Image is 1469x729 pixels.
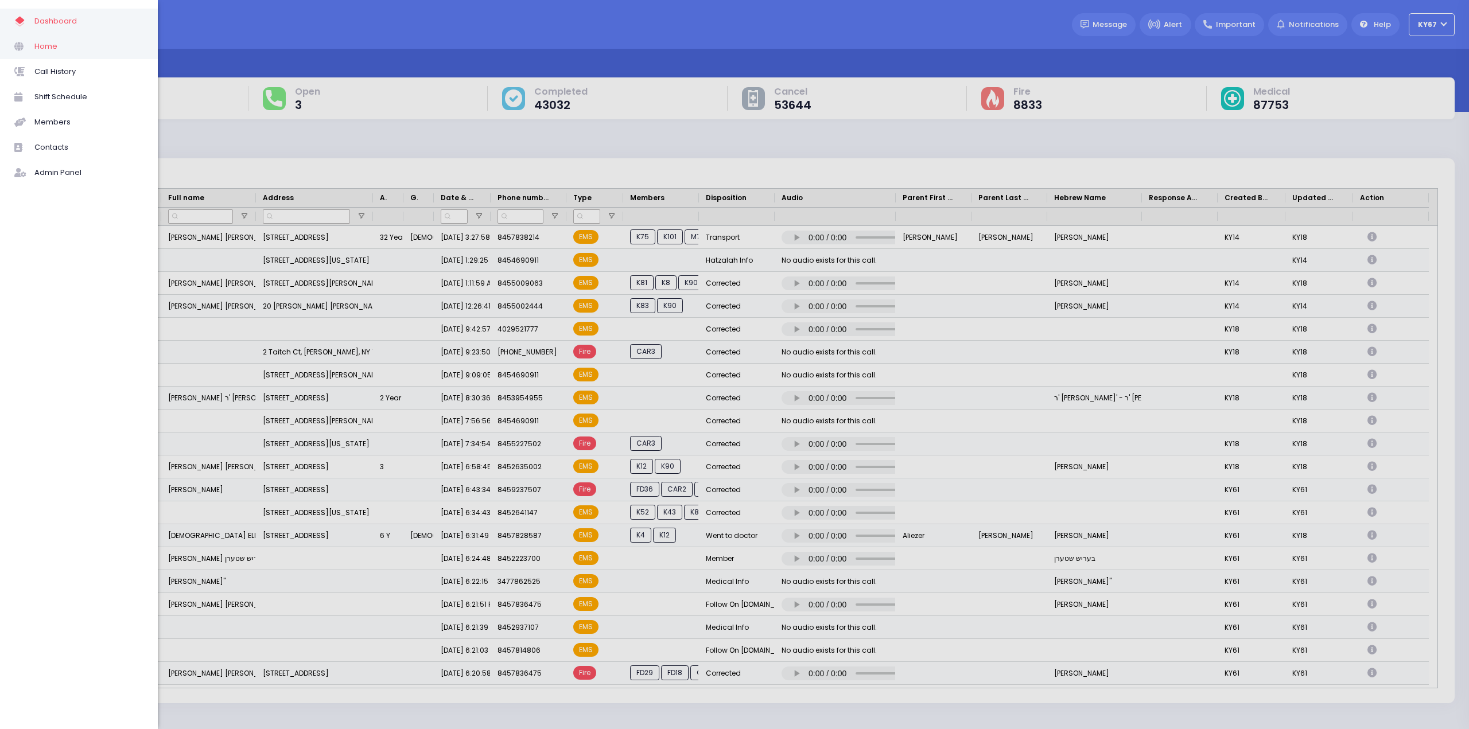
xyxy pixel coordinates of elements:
span: Dashboard [34,14,143,29]
span: Shift Schedule [34,89,143,104]
span: Admin Panel [34,165,143,180]
span: Contacts [34,140,143,155]
span: Call History [34,64,143,79]
span: Home [34,39,143,54]
span: Members [34,115,143,130]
